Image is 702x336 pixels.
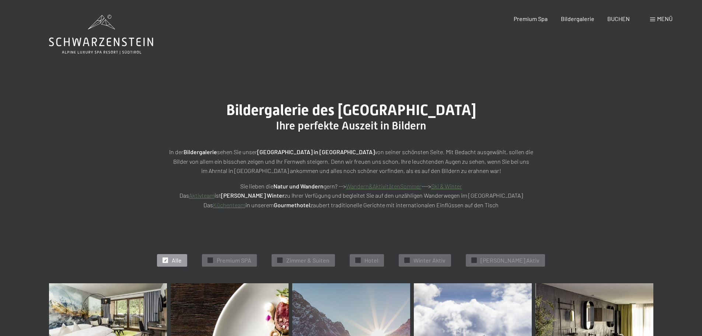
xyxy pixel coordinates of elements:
[184,148,217,155] strong: Bildergalerie
[226,101,476,119] span: Bildergalerie des [GEOGRAPHIC_DATA]
[364,256,378,264] span: Hotel
[413,256,446,264] span: Winter Aktiv
[274,201,310,208] strong: Gourmethotel
[657,15,673,22] span: Menü
[481,256,539,264] span: [PERSON_NAME] Aktiv
[346,183,422,190] a: Wandern&AktivitätenSommer
[273,183,324,190] strong: Natur und Wandern
[514,15,548,22] a: Premium Spa
[167,147,535,176] p: In der sehen Sie unser von seiner schönsten Seite. Mit Bedacht ausgewählt, sollen die Bilder von ...
[607,15,630,22] a: BUCHEN
[172,256,182,264] span: Alle
[257,148,375,155] strong: [GEOGRAPHIC_DATA] in [GEOGRAPHIC_DATA]
[209,258,212,263] span: ✓
[279,258,282,263] span: ✓
[189,192,214,199] a: Aktivteam
[167,181,535,210] p: Sie lieben die gern? --> ---> Das ist zu Ihrer Verfügung und begleitet Sie auf den unzähligen Wan...
[286,256,329,264] span: Zimmer & Suiten
[213,201,245,208] a: Küchenteam
[217,256,251,264] span: Premium SPA
[561,15,594,22] a: Bildergalerie
[431,183,462,190] a: Ski & Winter
[221,192,284,199] strong: [PERSON_NAME] Winter
[276,119,426,132] span: Ihre perfekte Auszeit in Bildern
[406,258,409,263] span: ✓
[357,258,360,263] span: ✓
[473,258,476,263] span: ✓
[164,258,167,263] span: ✓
